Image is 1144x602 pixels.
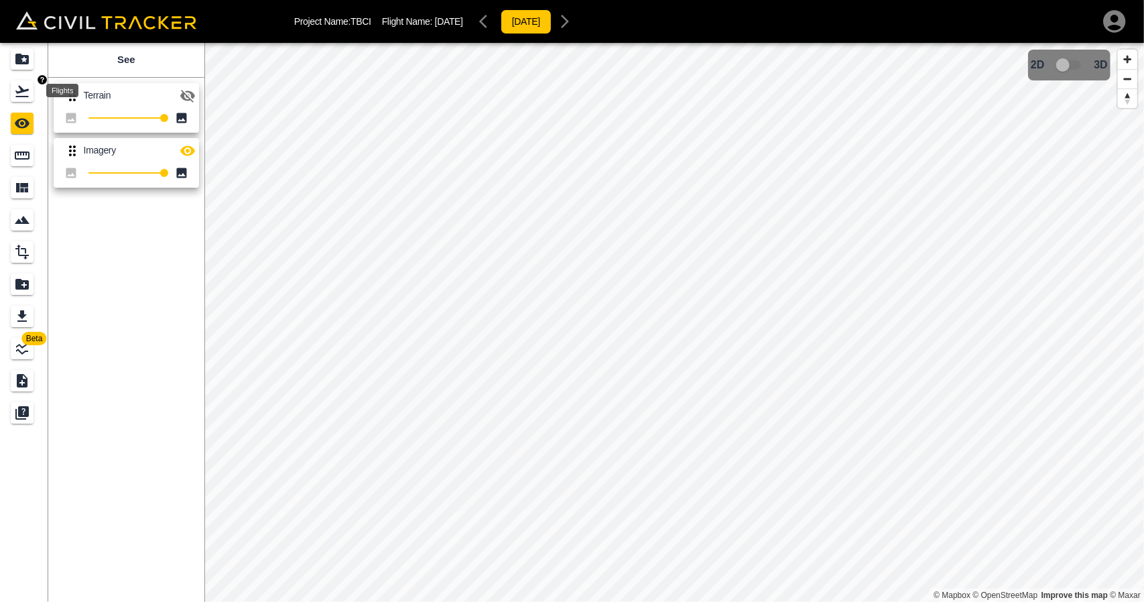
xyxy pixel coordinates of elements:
img: Civil Tracker [16,11,196,30]
p: Flight Name: [382,16,463,27]
p: Project Name: TBCI [294,16,371,27]
span: 3D model not uploaded yet [1050,52,1089,78]
span: [DATE] [435,16,463,27]
a: Maxar [1110,591,1141,600]
button: Zoom in [1118,50,1137,69]
canvas: Map [204,43,1144,602]
a: Mapbox [934,591,970,600]
div: Flights [46,84,78,97]
span: 3D [1094,59,1108,71]
span: 2D [1031,59,1044,71]
a: Map feedback [1041,591,1108,600]
button: Zoom out [1118,69,1137,88]
button: Reset bearing to north [1118,88,1137,108]
button: [DATE] [501,9,552,34]
a: OpenStreetMap [973,591,1038,600]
